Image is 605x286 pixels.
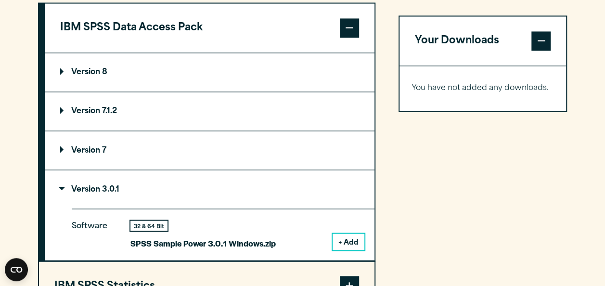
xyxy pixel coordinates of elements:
p: Version 3.0.1 [60,185,119,193]
summary: Version 7 [45,131,374,169]
button: IBM SPSS Data Access Pack [45,3,374,52]
p: SPSS Sample Power 3.0.1 Windows.zip [130,236,276,250]
div: Your Downloads [399,65,566,111]
summary: Version 8 [45,53,374,91]
div: IBM SPSS Data Access Pack [45,52,374,260]
p: You have not added any downloads. [412,81,554,95]
summary: Version 7.1.2 [45,92,374,130]
summary: Version 3.0.1 [45,170,374,208]
p: Version 8 [60,68,107,76]
p: Version 7 [60,146,106,154]
button: Your Downloads [399,16,566,65]
div: 32 & 64 Bit [130,221,167,231]
button: Open CMP widget [5,258,28,281]
p: Software [72,219,115,242]
p: Version 7.1.2 [60,107,117,115]
button: + Add [333,234,364,250]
